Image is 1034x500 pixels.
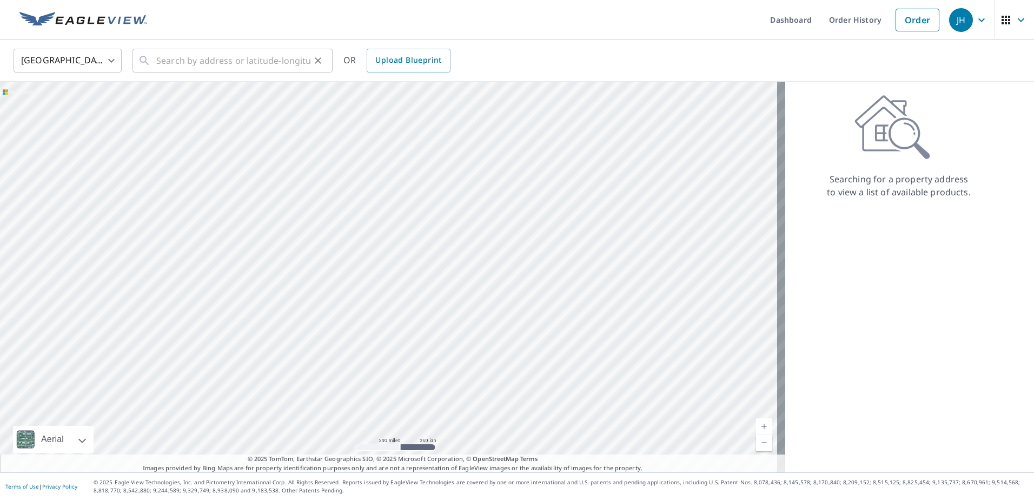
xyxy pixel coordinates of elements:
img: EV Logo [19,12,147,28]
div: Aerial [13,426,94,453]
a: Current Level 5, Zoom Out [756,435,772,451]
a: Terms [520,455,538,463]
div: JH [949,8,973,32]
a: Upload Blueprint [367,49,450,73]
div: Aerial [38,426,67,453]
a: Terms of Use [5,483,39,490]
p: Searching for a property address to view a list of available products. [826,173,971,199]
a: Privacy Policy [42,483,77,490]
div: OR [343,49,450,73]
p: © 2025 Eagle View Technologies, Inc. and Pictometry International Corp. All Rights Reserved. Repo... [94,478,1029,495]
span: Upload Blueprint [375,54,441,67]
a: OpenStreetMap [473,455,518,463]
div: [GEOGRAPHIC_DATA] [14,45,122,76]
input: Search by address or latitude-longitude [156,45,310,76]
button: Clear [310,53,326,68]
span: © 2025 TomTom, Earthstar Geographics SIO, © 2025 Microsoft Corporation, © [248,455,538,464]
p: | [5,483,77,490]
a: Current Level 5, Zoom In [756,418,772,435]
a: Order [896,9,939,31]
